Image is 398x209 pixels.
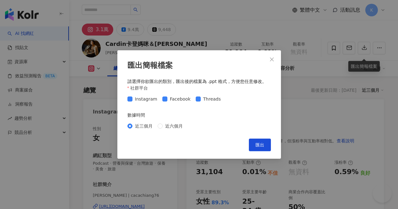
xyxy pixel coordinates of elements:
span: Threads [201,96,223,102]
span: Instagram [132,96,160,102]
div: 匯出簡報檔案 [127,60,271,71]
span: 匯出 [255,142,264,147]
span: close [269,57,274,62]
div: 請選擇你欲匯出的類別，匯出後的檔案為 .ppt 格式，方便您任意修改。 [127,79,271,85]
span: Facebook [167,96,193,102]
span: 近六個月 [163,123,185,129]
label: 社群平台 [127,85,153,91]
label: 數據時間 [127,112,149,118]
button: 匯出 [249,139,271,151]
span: 近三個月 [132,123,155,129]
button: Close [266,53,278,66]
